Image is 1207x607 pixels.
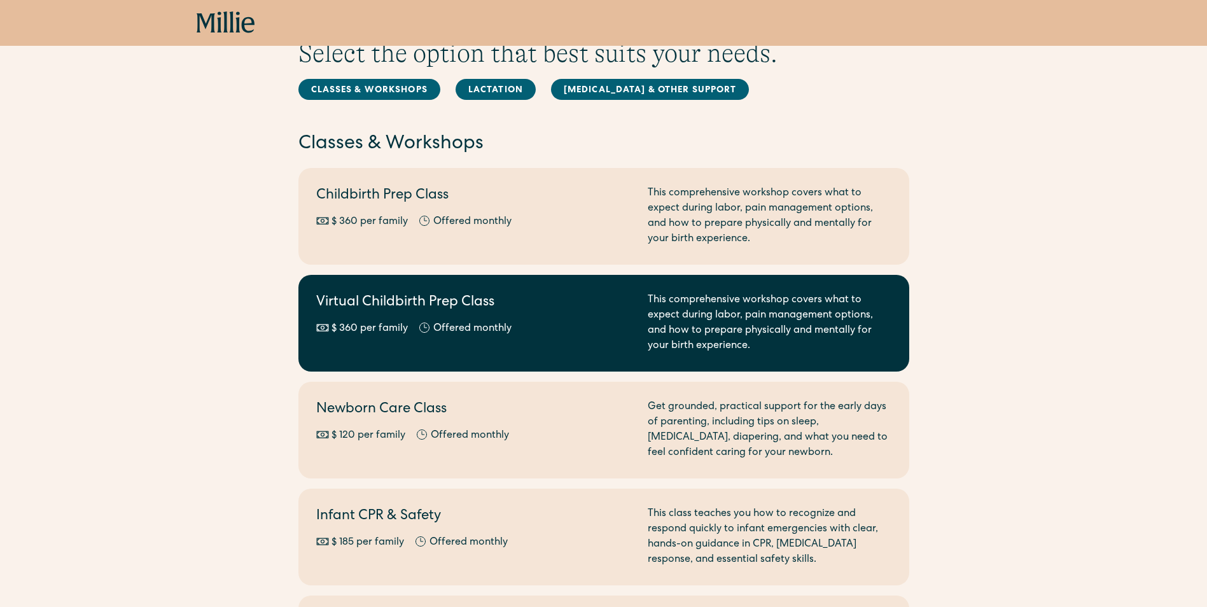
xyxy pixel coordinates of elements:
a: Lactation [456,79,536,100]
h2: Newborn Care Class [316,400,632,421]
div: Get grounded, practical support for the early days of parenting, including tips on sleep, [MEDICA... [648,400,891,461]
div: $ 185 per family [331,535,404,550]
h2: Virtual Childbirth Prep Class [316,293,632,314]
a: Infant CPR & Safety$ 185 per familyOffered monthlyThis class teaches you how to recognize and res... [298,489,909,585]
a: Newborn Care Class$ 120 per familyOffered monthlyGet grounded, practical support for the early da... [298,382,909,478]
div: $ 120 per family [331,428,405,443]
div: Offered monthly [429,535,508,550]
div: $ 360 per family [331,321,408,337]
a: Virtual Childbirth Prep Class$ 360 per familyOffered monthlyThis comprehensive workshop covers wh... [298,275,909,372]
div: This comprehensive workshop covers what to expect during labor, pain management options, and how ... [648,186,891,247]
h2: Childbirth Prep Class [316,186,632,207]
a: Classes & Workshops [298,79,440,100]
h2: Infant CPR & Safety [316,506,632,527]
div: This class teaches you how to recognize and respond quickly to infant emergencies with clear, han... [648,506,891,568]
h2: Classes & Workshops [298,131,909,158]
div: Offered monthly [433,214,512,230]
div: Offered monthly [433,321,512,337]
div: This comprehensive workshop covers what to expect during labor, pain management options, and how ... [648,293,891,354]
div: Offered monthly [431,428,509,443]
div: $ 360 per family [331,214,408,230]
a: Childbirth Prep Class$ 360 per familyOffered monthlyThis comprehensive workshop covers what to ex... [298,168,909,265]
a: [MEDICAL_DATA] & Other Support [551,79,750,100]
